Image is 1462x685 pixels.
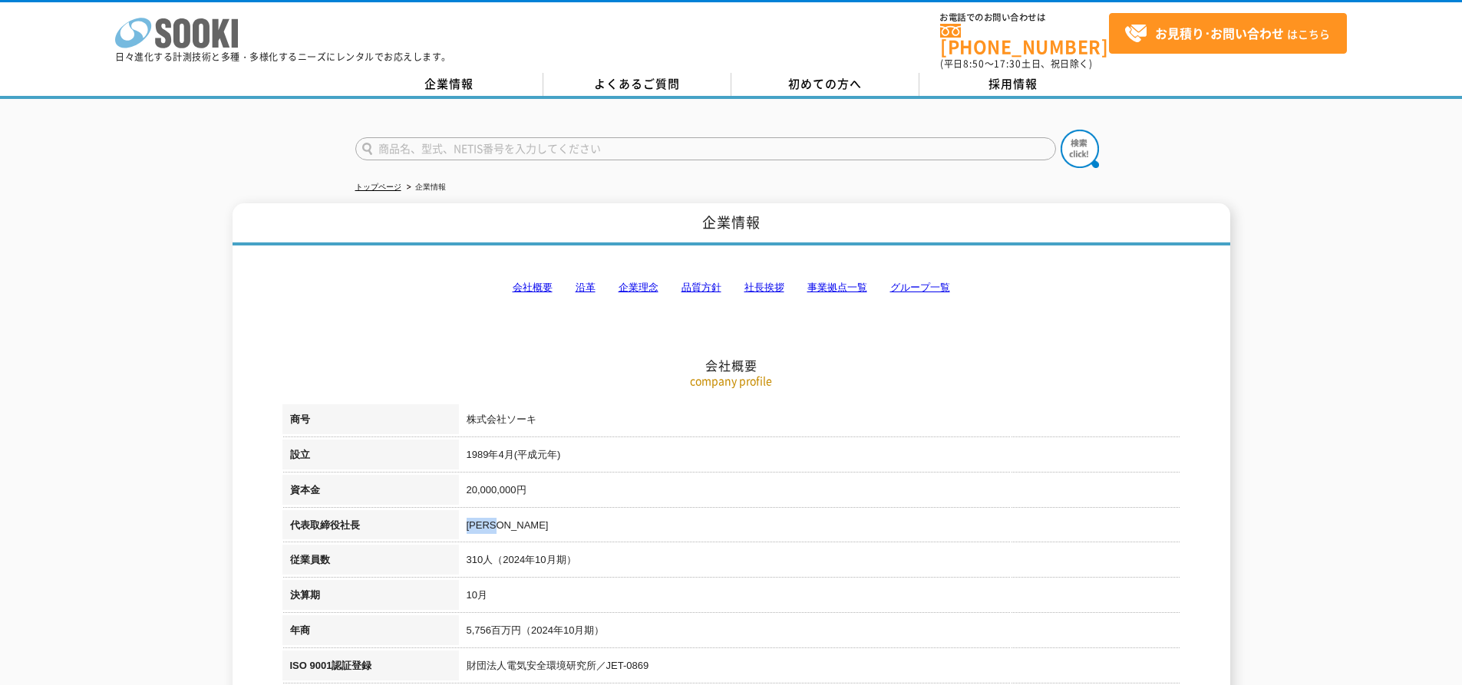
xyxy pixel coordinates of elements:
[459,580,1180,615] td: 10月
[404,179,446,196] li: 企業情報
[788,75,862,92] span: 初めての方へ
[543,73,731,96] a: よくあるご質問
[282,440,459,475] th: 設立
[576,282,596,293] a: 沿革
[744,282,784,293] a: 社長挨拶
[619,282,658,293] a: 企業理念
[807,282,867,293] a: 事業拠点一覧
[282,404,459,440] th: 商号
[459,440,1180,475] td: 1989年4月(平成元年)
[282,373,1180,389] p: company profile
[890,282,950,293] a: グループ一覧
[513,282,553,293] a: 会社概要
[1109,13,1347,54] a: お見積り･お問い合わせはこちら
[1061,130,1099,168] img: btn_search.png
[1155,24,1284,42] strong: お見積り･お問い合わせ
[459,545,1180,580] td: 310人（2024年10月期）
[115,52,451,61] p: 日々進化する計測技術と多種・多様化するニーズにレンタルでお応えします。
[459,404,1180,440] td: 株式会社ソーキ
[681,282,721,293] a: 品質方針
[282,204,1180,374] h2: 会社概要
[940,24,1109,55] a: [PHONE_NUMBER]
[282,580,459,615] th: 決算期
[1124,22,1330,45] span: はこちら
[355,183,401,191] a: トップページ
[282,615,459,650] th: 年商
[940,57,1092,71] span: (平日 ～ 土日、祝日除く)
[963,57,985,71] span: 8:50
[282,475,459,510] th: 資本金
[994,57,1021,71] span: 17:30
[731,73,919,96] a: 初めての方へ
[282,510,459,545] th: 代表取締役社長
[459,510,1180,545] td: [PERSON_NAME]
[233,203,1230,245] h1: 企業情報
[355,137,1056,160] input: 商品名、型式、NETIS番号を入力してください
[355,73,543,96] a: 企業情報
[919,73,1107,96] a: 採用情報
[282,545,459,580] th: 従業員数
[940,13,1109,22] span: お電話でのお問い合わせは
[459,615,1180,650] td: 5,756百万円（2024年10月期）
[459,475,1180,510] td: 20,000,000円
